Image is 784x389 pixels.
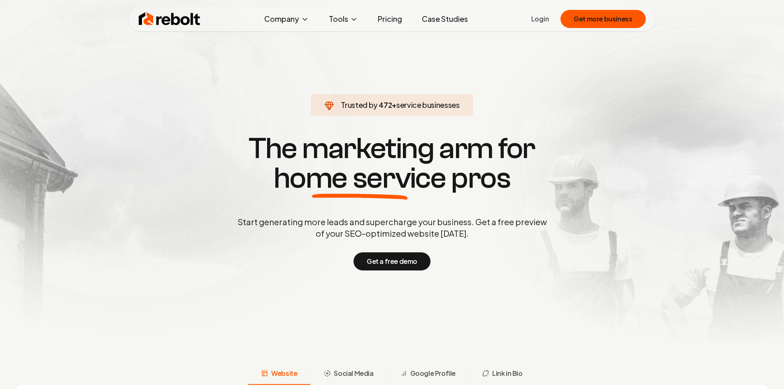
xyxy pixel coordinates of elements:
span: + [392,100,396,109]
span: Link in Bio [492,368,523,378]
button: Website [248,363,310,385]
button: Google Profile [387,363,469,385]
span: Website [271,368,297,378]
button: Company [258,11,316,27]
button: Tools [322,11,365,27]
a: Case Studies [415,11,475,27]
span: Social Media [334,368,373,378]
img: Rebolt Logo [139,11,200,27]
a: Login [531,14,549,24]
span: 472 [379,99,392,111]
button: Get a free demo [354,252,430,270]
h1: The marketing arm for pros [195,134,590,193]
span: Trusted by [341,100,377,109]
span: service businesses [396,100,460,109]
a: Pricing [371,11,409,27]
span: Google Profile [410,368,456,378]
p: Start generating more leads and supercharge your business. Get a free preview of your SEO-optimiz... [236,216,549,239]
button: Social Media [310,363,386,385]
button: Get more business [561,10,645,28]
span: home service [274,163,446,193]
button: Link in Bio [469,363,536,385]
